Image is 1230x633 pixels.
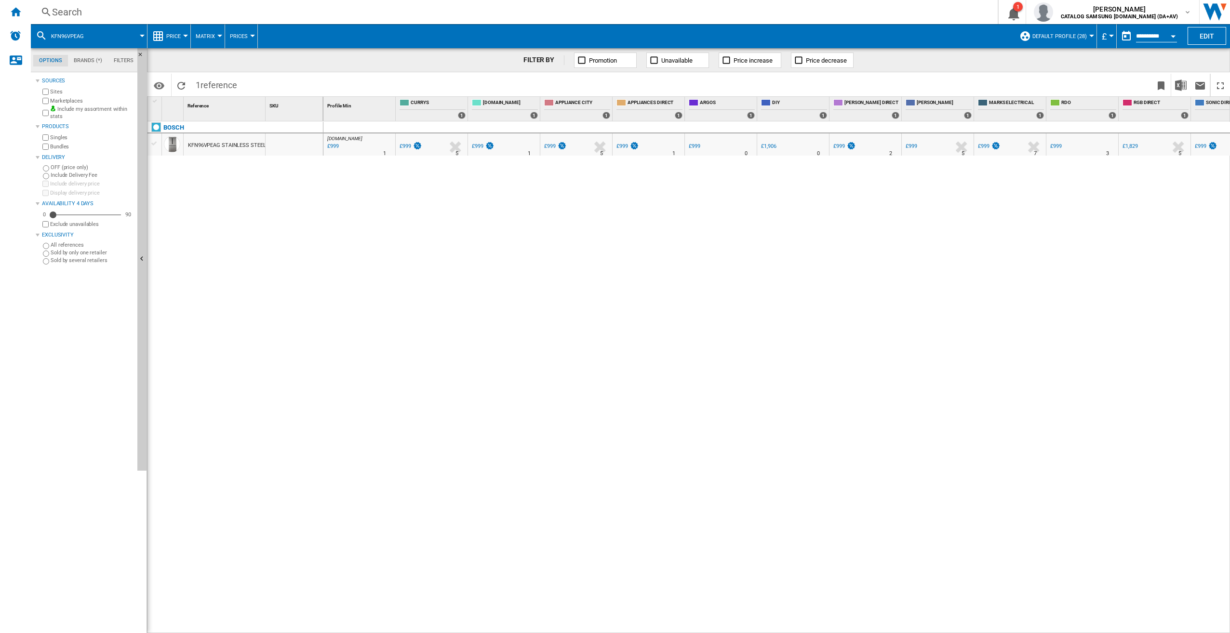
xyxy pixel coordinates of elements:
span: Matrix [196,33,215,40]
div: 1 offers sold by APPLIANCES DIRECT [675,112,682,119]
div: £999 [398,142,422,151]
label: Include my assortment within stats [50,105,134,120]
span: SKU [269,103,279,108]
button: Options [149,77,169,94]
div: Search [52,5,973,19]
button: Unavailable [646,53,709,68]
b: CATALOG SAMSUNG [DOMAIN_NAME] (DA+AV) [1061,13,1178,20]
button: Price increase [719,53,781,68]
div: £999 [543,142,567,151]
div: Sort None [325,97,395,112]
div: DIY 1 offers sold by DIY [759,97,829,121]
button: Download in Excel [1171,74,1190,96]
input: Singles [42,134,49,141]
img: promotionV3.png [485,142,495,150]
span: APPLIANCE CITY [555,99,610,107]
div: [DOMAIN_NAME] 1 offers sold by AO.COM [470,97,540,121]
div: Delivery [42,154,134,161]
div: CURRYS 1 offers sold by CURRYS [398,97,468,121]
button: Send this report by email [1190,74,1210,96]
div: 1 offers sold by ARGOS [747,112,755,119]
div: £999 [978,143,989,149]
input: Sold by several retailers [43,258,49,264]
div: RGB DIRECT 1 offers sold by RGB DIRECT [1121,97,1190,121]
button: KFN96VPEAG [51,24,94,48]
div: Delivery Time : 1 day [672,149,675,158]
span: RGB DIRECT [1134,99,1189,107]
div: £1,829 [1123,143,1137,149]
img: profile.jpg [1034,2,1053,22]
md-tab-item: Options [33,55,68,66]
div: Prices [230,24,253,48]
div: £1,829 [1121,142,1137,151]
div: £999 [906,143,917,149]
div: £999 [400,143,411,149]
div: 1 offers sold by RDO [1109,112,1116,119]
div: Sources [42,77,134,85]
span: [DOMAIN_NAME] [483,99,538,107]
input: Sites [42,89,49,95]
div: £999 [689,143,700,149]
input: Display delivery price [42,190,49,196]
div: Delivery Time : 1 day [528,149,531,158]
span: DIY [772,99,827,107]
md-slider: Availability [50,210,121,220]
button: Price decrease [791,53,854,68]
img: promotionV3.png [1208,142,1217,150]
span: 1 [191,74,242,94]
span: reference [201,80,237,90]
div: 0 [40,211,48,218]
label: Bundles [50,143,134,150]
div: 1 offers sold by APPLIANCE CITY [602,112,610,119]
md-tab-item: Filters [108,55,139,66]
div: Delivery Time : 0 day [745,149,748,158]
label: Exclude unavailables [50,221,134,228]
div: £999 [976,142,1001,151]
button: Default profile (28) [1032,24,1092,48]
div: Default profile (28) [1019,24,1092,48]
div: £999 [833,143,845,149]
div: Delivery Time : 5 days [600,149,603,158]
button: Price [166,24,186,48]
div: £999 [1049,142,1062,151]
span: [PERSON_NAME] DIRECT [844,99,899,107]
div: Delivery Time : 7 days [1034,149,1037,158]
input: Bundles [42,144,49,150]
span: MARKS ELECTRICAL [989,99,1044,107]
button: Open calendar [1164,26,1182,43]
button: Hide [137,48,147,471]
div: £999 [470,142,495,151]
div: 1 offers sold by MARKS ELECTRICAL [1036,112,1044,119]
div: 1 offers sold by CURRYS [458,112,466,119]
label: Include Delivery Fee [51,171,134,179]
md-menu: Currency [1097,24,1117,48]
span: Reference [187,103,209,108]
div: 1 offers sold by JOHN LEWIS [964,112,972,119]
button: Edit [1188,27,1226,45]
div: 1 offers sold by RGB DIRECT [1181,112,1189,119]
span: KFN96VPEAG [51,33,84,40]
div: Last updated : Tuesday, 26 August 2025 10:05 [326,142,339,151]
div: £999 [1193,142,1217,151]
div: Profile Min Sort None [325,97,395,112]
img: promotionV3.png [629,142,639,150]
button: Hide [137,48,149,66]
button: Matrix [196,24,220,48]
div: ARGOS 1 offers sold by ARGOS [687,97,757,121]
span: [PERSON_NAME] [917,99,972,107]
div: Exclusivity [42,231,134,239]
div: 1 offers sold by DIY [819,112,827,119]
div: Price [152,24,186,48]
div: 90 [123,211,134,218]
input: Sold by only one retailer [43,251,49,257]
label: Include delivery price [50,180,134,187]
span: ARGOS [700,99,755,107]
input: All references [43,243,49,249]
div: MARKS ELECTRICAL 1 offers sold by MARKS ELECTRICAL [976,97,1046,121]
input: Include delivery price [42,181,49,187]
label: Sites [50,88,134,95]
img: promotionV3.png [557,142,567,150]
input: Include Delivery Fee [43,173,49,179]
label: OFF (price only) [51,164,134,171]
